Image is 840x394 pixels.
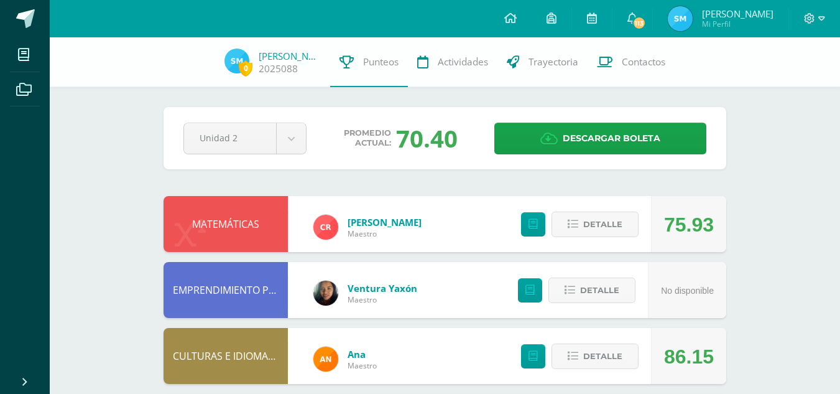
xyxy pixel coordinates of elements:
a: [PERSON_NAME] [348,216,422,228]
a: [PERSON_NAME] [259,50,321,62]
a: Actividades [408,37,497,87]
span: Detalle [583,213,622,236]
img: 58db4ce215cf9a5214abc8671c9c1f9e.png [668,6,693,31]
a: Contactos [588,37,675,87]
a: 2025088 [259,62,298,75]
div: 86.15 [664,329,714,385]
span: Promedio actual: [344,128,391,148]
a: Trayectoria [497,37,588,87]
img: 8175af1d143b9940f41fde7902e8cac3.png [313,281,338,306]
span: Trayectoria [528,55,578,68]
span: Descargar boleta [563,123,660,154]
span: [PERSON_NAME] [702,7,773,20]
a: Descargar boleta [494,123,706,154]
a: Punteos [330,37,408,87]
a: Ana [348,348,377,360]
span: Contactos [622,55,665,68]
a: Ventura Yaxón [348,282,417,294]
span: 113 [632,16,646,30]
div: CULTURAS E IDIOMAS MAYAS, GARÍFUNA O XINCA [164,328,288,384]
span: Detalle [583,345,622,368]
div: 75.93 [664,197,714,253]
span: Actividades [438,55,488,68]
span: Maestro [348,360,377,371]
span: Mi Perfil [702,19,773,29]
a: Unidad 2 [184,123,306,154]
div: MATEMÁTICAS [164,196,288,252]
span: No disponible [661,286,714,296]
span: Maestro [348,228,422,239]
img: 58db4ce215cf9a5214abc8671c9c1f9e.png [224,49,249,73]
div: EMPRENDIMIENTO PARA LA PRODUCTIVIDAD [164,262,288,318]
img: fc6731ddebfef4a76f049f6e852e62c4.png [313,347,338,372]
span: Unidad 2 [200,123,261,152]
button: Detalle [548,278,635,303]
div: 70.40 [396,122,458,154]
span: Maestro [348,294,417,305]
button: Detalle [552,212,639,237]
span: 0 [239,60,252,76]
button: Detalle [552,344,639,369]
span: Detalle [580,279,619,302]
span: Punteos [363,55,399,68]
img: d418ab7d96a1026f7c175839013d9d15.png [313,215,338,240]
